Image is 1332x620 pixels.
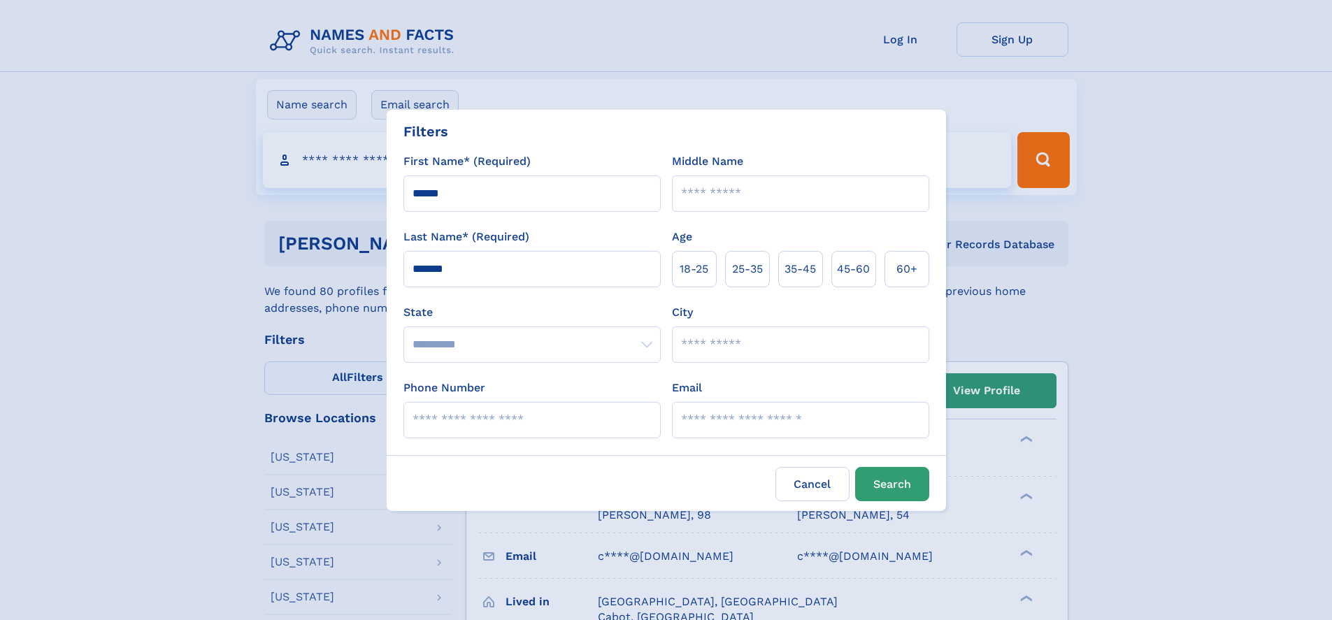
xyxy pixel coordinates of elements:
[785,261,816,277] span: 35‑45
[855,467,929,501] button: Search
[732,261,763,277] span: 25‑35
[672,380,702,396] label: Email
[680,261,708,277] span: 18‑25
[403,380,485,396] label: Phone Number
[403,229,529,245] label: Last Name* (Required)
[837,261,870,277] span: 45‑60
[403,121,448,142] div: Filters
[672,304,693,321] label: City
[403,153,531,170] label: First Name* (Required)
[672,229,692,245] label: Age
[775,467,850,501] label: Cancel
[896,261,917,277] span: 60+
[672,153,743,170] label: Middle Name
[403,304,661,321] label: State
